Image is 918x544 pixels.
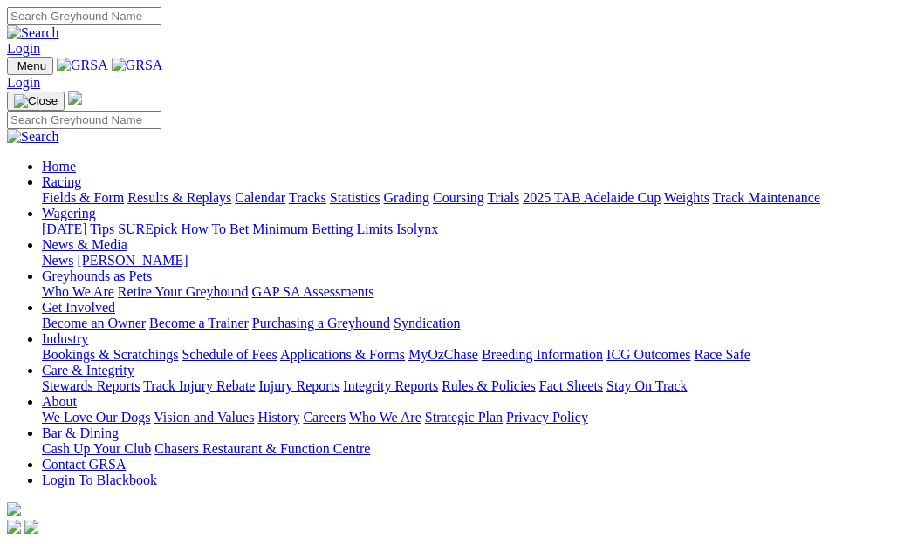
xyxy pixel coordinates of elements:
a: MyOzChase [408,347,478,362]
a: Become a Trainer [149,316,249,330]
a: Fields & Form [42,190,124,205]
a: Care & Integrity [42,363,134,377]
div: News & Media [42,253,911,269]
input: Search [7,111,161,129]
a: News [42,253,73,268]
a: Coursing [433,190,484,205]
a: Bookings & Scratchings [42,347,178,362]
a: Applications & Forms [280,347,405,362]
a: [DATE] Tips [42,221,114,236]
a: Stay On Track [606,378,687,393]
div: Bar & Dining [42,441,911,457]
a: Isolynx [396,221,438,236]
button: Toggle navigation [7,57,53,75]
a: Home [42,159,76,173]
a: Syndication [394,316,460,330]
div: Wagering [42,221,911,237]
div: About [42,410,911,425]
a: Trials [487,190,519,205]
a: Rules & Policies [442,378,536,393]
img: Search [7,129,59,145]
a: Schedule of Fees [182,347,277,362]
a: Login [7,41,40,56]
a: Greyhounds as Pets [42,269,152,283]
a: Login To Blackbook [42,473,157,487]
div: Racing [42,190,911,206]
a: Injury Reports [258,378,339,393]
a: Racing [42,174,81,189]
a: Bar & Dining [42,425,119,440]
a: Wagering [42,206,96,221]
div: Industry [42,347,911,363]
a: Breeding Information [482,347,603,362]
a: Tracks [289,190,326,205]
a: Results & Replays [127,190,231,205]
img: logo-grsa-white.png [7,502,21,516]
a: Statistics [330,190,380,205]
a: About [42,394,77,409]
a: SUREpick [118,221,177,236]
a: Who We Are [42,284,114,299]
button: Toggle navigation [7,92,65,111]
a: News & Media [42,237,127,252]
img: facebook.svg [7,520,21,534]
a: ICG Outcomes [606,347,690,362]
a: We Love Our Dogs [42,410,150,425]
a: Get Involved [42,300,115,315]
img: GRSA [112,58,163,73]
span: Menu [17,59,46,72]
a: Cash Up Your Club [42,441,151,456]
a: GAP SA Assessments [252,284,374,299]
input: Search [7,7,161,25]
a: [PERSON_NAME] [77,253,188,268]
a: 2025 TAB Adelaide Cup [523,190,661,205]
a: Fact Sheets [539,378,603,393]
a: Minimum Betting Limits [252,221,393,236]
a: Integrity Reports [343,378,438,393]
a: Stewards Reports [42,378,140,393]
img: twitter.svg [24,520,38,534]
a: Retire Your Greyhound [118,284,249,299]
a: Vision and Values [154,410,254,425]
a: Careers [303,410,346,425]
a: Contact GRSA [42,457,126,472]
a: Chasers Restaurant & Function Centre [154,441,370,456]
a: Who We Are [349,410,421,425]
div: Get Involved [42,316,911,331]
a: Track Injury Rebate [143,378,255,393]
a: Track Maintenance [713,190,820,205]
a: Grading [384,190,429,205]
a: Login [7,75,40,90]
a: Purchasing a Greyhound [252,316,390,330]
a: Industry [42,331,88,346]
img: Close [14,94,58,108]
a: Strategic Plan [425,410,503,425]
div: Greyhounds as Pets [42,284,911,300]
a: Weights [664,190,709,205]
div: Care & Integrity [42,378,911,394]
a: History [257,410,299,425]
img: logo-grsa-white.png [68,91,82,105]
a: Become an Owner [42,316,146,330]
img: Search [7,25,59,41]
a: Race Safe [694,347,750,362]
a: How To Bet [182,221,250,236]
img: GRSA [57,58,108,73]
a: Privacy Policy [506,410,588,425]
a: Calendar [235,190,285,205]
